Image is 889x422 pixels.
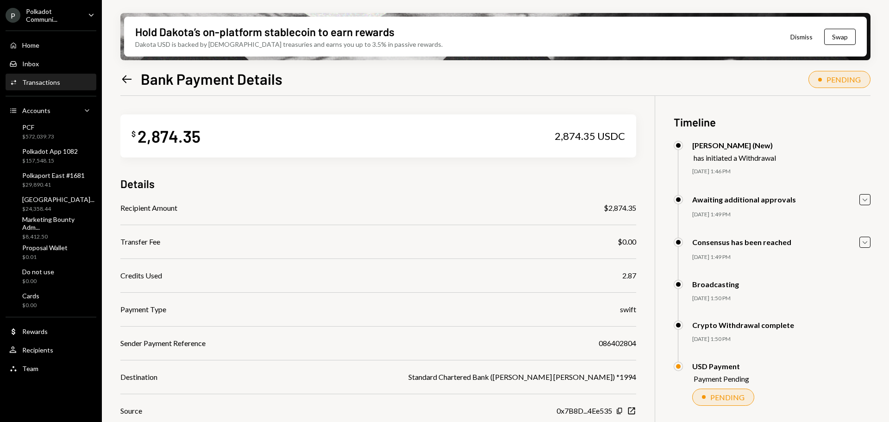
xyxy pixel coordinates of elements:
[674,114,870,130] h3: Timeline
[141,69,282,88] h1: Bank Payment Details
[6,323,96,340] a: Rewards
[22,123,54,131] div: PCF
[135,24,394,39] div: Hold Dakota’s on-platform stablecoin to earn rewards
[692,238,791,246] div: Consensus has been reached
[824,29,856,45] button: Swap
[692,295,870,302] div: [DATE] 1:50 PM
[620,304,636,315] div: swift
[408,372,636,383] div: Standard Chartered Bank ([PERSON_NAME] [PERSON_NAME]) *1994
[692,335,870,343] div: [DATE] 1:50 PM
[6,145,96,167] a: Polkadot App 1082$157,548.15
[22,60,39,68] div: Inbox
[22,147,78,155] div: Polkadot App 1082
[6,289,96,311] a: Cards$0.00
[120,338,206,349] div: Sender Payment Reference
[22,78,60,86] div: Transactions
[604,202,636,214] div: $2,874.35
[22,181,85,189] div: $29,890.41
[138,126,200,146] div: 2,874.35
[692,362,749,371] div: USD Payment
[22,365,38,372] div: Team
[6,193,98,215] a: [GEOGRAPHIC_DATA]...$24,358.44
[557,405,612,416] div: 0x7B8D...4Ee535
[6,169,96,191] a: Polkaport East #1681$29,890.41
[22,302,39,309] div: $0.00
[694,153,776,162] div: has initiated a Withdrawal
[22,277,54,285] div: $0.00
[120,176,155,191] h3: Details
[826,75,861,84] div: PENDING
[6,120,96,143] a: PCF$572,039.73
[6,55,96,72] a: Inbox
[22,195,94,203] div: [GEOGRAPHIC_DATA]...
[6,8,20,23] div: P
[22,157,78,165] div: $157,548.15
[6,37,96,53] a: Home
[6,265,96,287] a: Do not use$0.00
[120,202,177,214] div: Recipient Amount
[22,41,39,49] div: Home
[710,393,745,402] div: PENDING
[599,338,636,349] div: 086402804
[120,236,160,247] div: Transfer Fee
[22,215,93,231] div: Marketing Bounty Adm...
[692,253,870,261] div: [DATE] 1:49 PM
[22,171,85,179] div: Polkaport East #1681
[22,328,48,335] div: Rewards
[26,7,81,23] div: Polkadot Communi...
[692,321,794,329] div: Crypto Withdrawal complete
[622,270,636,281] div: 2.87
[618,236,636,247] div: $0.00
[6,341,96,358] a: Recipients
[22,233,93,241] div: $8,412.50
[22,268,54,276] div: Do not use
[22,292,39,300] div: Cards
[692,211,870,219] div: [DATE] 1:49 PM
[22,253,68,261] div: $0.01
[120,405,142,416] div: Source
[692,168,870,176] div: [DATE] 1:46 PM
[120,372,157,383] div: Destination
[22,244,68,252] div: Proposal Wallet
[6,74,96,90] a: Transactions
[22,346,53,354] div: Recipients
[6,360,96,377] a: Team
[779,26,824,48] button: Dismiss
[6,102,96,119] a: Accounts
[555,130,625,143] div: 2,874.35 USDC
[6,217,96,239] a: Marketing Bounty Adm...$8,412.50
[692,280,739,289] div: Broadcasting
[692,141,776,150] div: [PERSON_NAME] (New)
[120,304,166,315] div: Payment Type
[120,270,162,281] div: Credits Used
[22,107,50,114] div: Accounts
[6,241,96,263] a: Proposal Wallet$0.01
[131,129,136,139] div: $
[694,374,749,383] div: Payment Pending
[22,205,94,213] div: $24,358.44
[692,195,796,204] div: Awaiting additional approvals
[22,133,54,141] div: $572,039.73
[135,39,443,49] div: Dakota USD is backed by [DEMOGRAPHIC_DATA] treasuries and earns you up to 3.5% in passive rewards.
